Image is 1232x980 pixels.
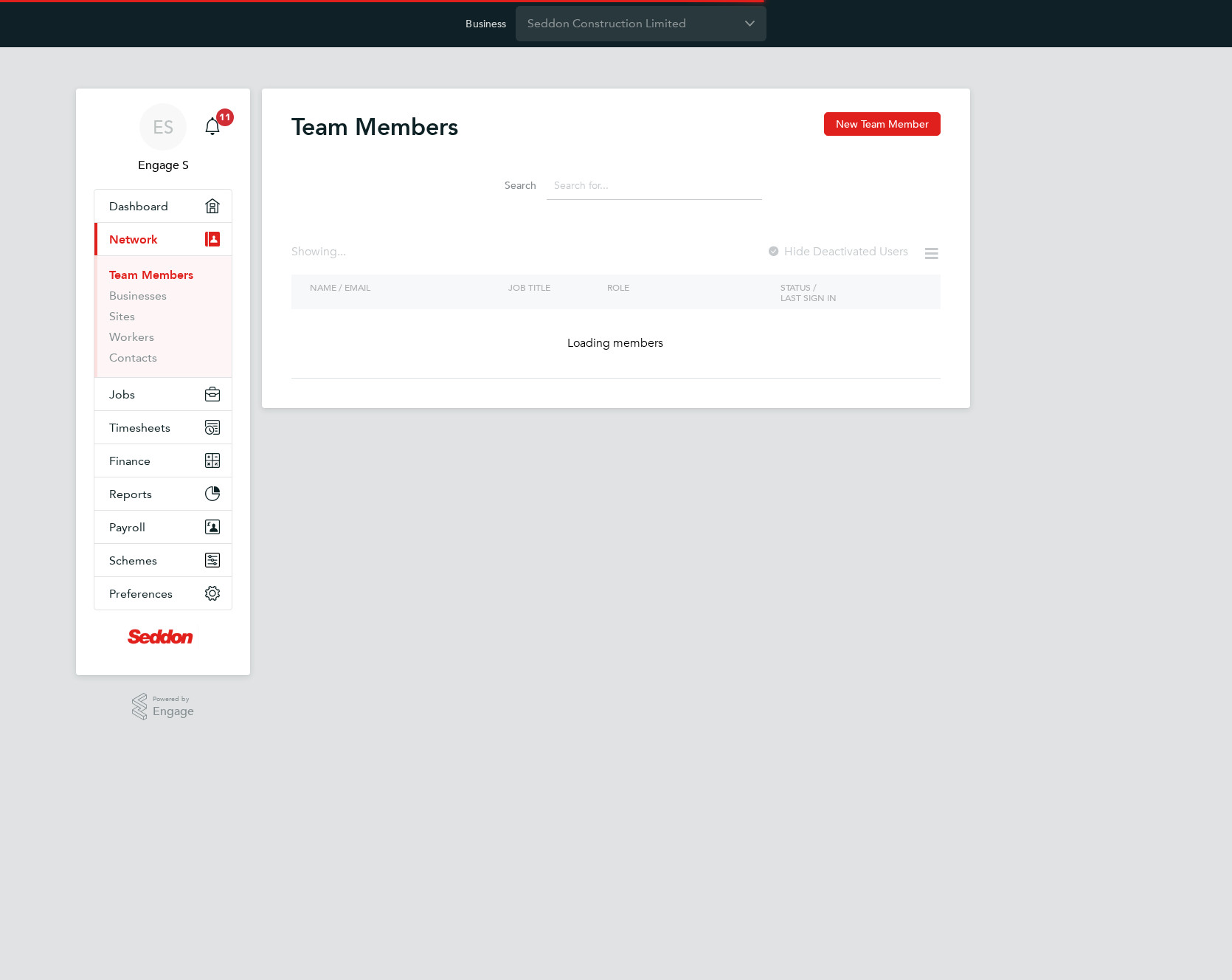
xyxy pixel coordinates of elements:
[109,520,145,534] span: Payroll
[94,625,232,649] a: Go to home page
[291,112,458,142] h2: Team Members
[109,289,167,303] a: Businesses
[547,171,762,200] input: Search for...
[94,223,232,255] button: Network
[109,587,173,601] span: Preferences
[109,330,154,344] a: Workers
[198,103,227,151] a: 11
[337,244,346,259] span: ...
[94,411,232,444] button: Timesheets
[132,693,195,721] a: Powered byEngage
[109,421,170,435] span: Timesheets
[94,156,232,174] span: Engage S
[94,444,232,477] button: Finance
[766,244,908,259] label: Hide Deactivated Users
[94,103,232,174] a: ESEngage S
[76,89,250,675] nav: Main navigation
[109,232,158,246] span: Network
[94,511,232,543] button: Payroll
[109,199,168,213] span: Dashboard
[109,309,135,323] a: Sites
[94,577,232,610] button: Preferences
[153,693,194,705] span: Powered by
[824,112,941,136] button: New Team Member
[291,244,349,260] div: Showing
[109,487,152,501] span: Reports
[109,387,135,401] span: Jobs
[94,544,232,576] button: Schemes
[94,378,232,410] button: Jobs
[109,454,150,468] span: Finance
[216,108,234,126] span: 11
[94,255,232,377] div: Network
[153,705,194,718] span: Engage
[153,117,173,137] span: ES
[109,553,157,567] span: Schemes
[466,17,506,30] label: Business
[470,179,536,192] label: Search
[109,351,157,365] a: Contacts
[94,190,232,222] a: Dashboard
[109,268,193,282] a: Team Members
[94,477,232,510] button: Reports
[128,625,198,649] img: seddonconstruction-logo-retina.png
